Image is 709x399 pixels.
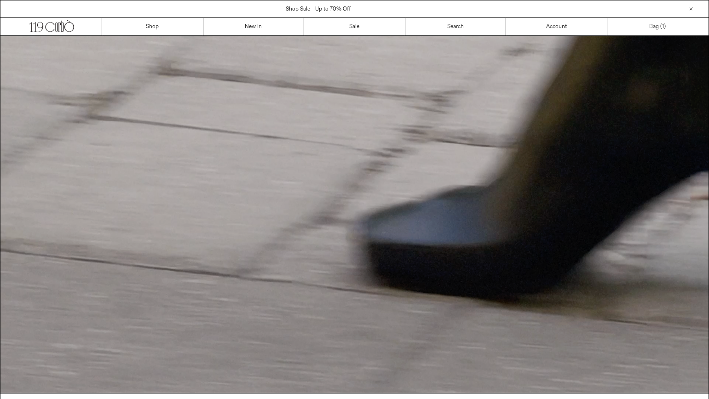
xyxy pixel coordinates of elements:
span: 1 [662,23,664,30]
a: Search [405,18,507,35]
a: Sale [304,18,405,35]
a: Your browser does not support the video tag. [0,388,709,395]
video: Your browser does not support the video tag. [0,36,709,393]
span: ) [662,23,666,31]
a: Shop Sale - Up to 70% Off [286,6,351,13]
a: Account [506,18,607,35]
a: Shop [102,18,203,35]
a: Bag () [607,18,709,35]
a: New In [203,18,305,35]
